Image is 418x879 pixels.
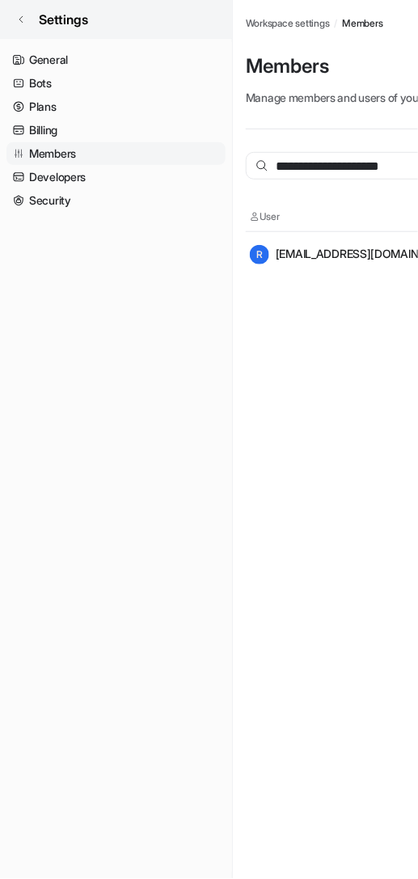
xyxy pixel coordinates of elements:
[6,189,226,212] a: Security
[342,16,382,31] a: Members
[6,49,226,71] a: General
[39,10,88,29] span: Settings
[6,119,226,142] a: Billing
[250,245,269,264] span: R
[6,166,226,188] a: Developers
[250,212,260,222] img: User
[6,95,226,118] a: Plans
[6,72,226,95] a: Bots
[335,16,338,31] span: /
[246,16,330,31] a: Workspace settings
[6,142,226,165] a: Members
